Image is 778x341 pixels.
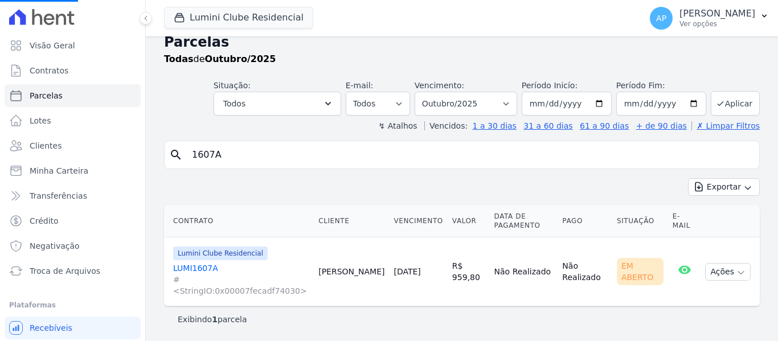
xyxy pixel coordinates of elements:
label: Período Inicío: [522,81,578,90]
span: Negativação [30,240,80,252]
td: R$ 959,80 [448,237,490,306]
span: #<StringIO:0x00007fecadf74030> [173,274,309,297]
a: Transferências [5,184,141,207]
div: Plataformas [9,298,136,312]
span: Lotes [30,115,51,126]
h2: Parcelas [164,32,760,52]
label: Período Fim: [616,80,706,92]
p: Exibindo parcela [178,314,247,325]
span: Crédito [30,215,59,227]
a: Parcelas [5,84,141,107]
label: Vencimento: [415,81,464,90]
a: + de 90 dias [636,121,687,130]
b: 1 [212,315,218,324]
td: Não Realizado [558,237,612,306]
label: Situação: [214,81,251,90]
strong: Outubro/2025 [205,54,276,64]
button: Lumini Clube Residencial [164,7,313,28]
a: [DATE] [394,267,420,276]
a: Crédito [5,209,141,232]
a: Troca de Arquivos [5,260,141,282]
p: de [164,52,276,66]
button: Exportar [688,178,760,196]
i: search [169,148,183,162]
label: Vencidos: [424,121,468,130]
span: Todos [223,97,245,110]
a: 31 a 60 dias [523,121,572,130]
th: Contrato [164,205,314,237]
span: Recebíveis [30,322,72,334]
button: Aplicar [711,91,760,116]
th: Vencimento [389,205,447,237]
a: Recebíveis [5,317,141,339]
button: Ações [705,263,751,281]
label: E-mail: [346,81,374,90]
p: [PERSON_NAME] [679,8,755,19]
td: [PERSON_NAME] [314,237,389,306]
a: LUMI1607A#<StringIO:0x00007fecadf74030> [173,262,309,297]
a: Visão Geral [5,34,141,57]
p: Ver opções [679,19,755,28]
input: Buscar por nome do lote ou do cliente [185,143,755,166]
th: E-mail [668,205,701,237]
th: Valor [448,205,490,237]
th: Situação [612,205,668,237]
a: ✗ Limpar Filtros [691,121,760,130]
span: Visão Geral [30,40,75,51]
span: Clientes [30,140,62,151]
span: Lumini Clube Residencial [173,246,268,260]
span: Troca de Arquivos [30,265,100,277]
span: Parcelas [30,90,63,101]
a: Clientes [5,134,141,157]
a: 61 a 90 dias [580,121,629,130]
label: ↯ Atalhos [378,121,417,130]
span: Minha Carteira [30,165,88,176]
th: Data de Pagamento [490,205,558,237]
a: Lotes [5,109,141,132]
a: 1 a 30 dias [473,121,517,130]
td: Não Realizado [490,237,558,306]
div: Em Aberto [617,258,664,285]
button: AP [PERSON_NAME] Ver opções [641,2,778,34]
th: Pago [558,205,612,237]
span: AP [656,14,666,22]
strong: Todas [164,54,194,64]
th: Cliente [314,205,389,237]
span: Transferências [30,190,87,202]
a: Contratos [5,59,141,82]
a: Minha Carteira [5,159,141,182]
button: Todos [214,92,341,116]
a: Negativação [5,235,141,257]
span: Contratos [30,65,68,76]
